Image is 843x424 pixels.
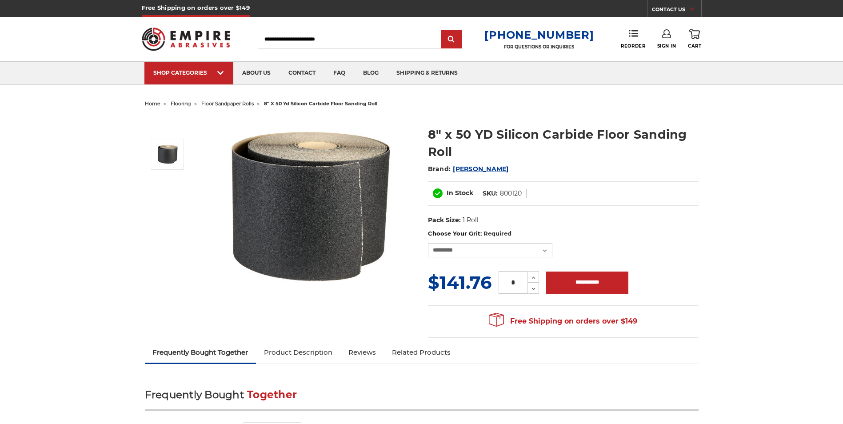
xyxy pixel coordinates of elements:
[428,216,461,225] dt: Pack Size:
[384,343,459,362] a: Related Products
[489,312,637,330] span: Free Shipping on orders over $149
[201,100,254,107] a: floor sandpaper rolls
[621,29,645,48] a: Reorder
[428,229,699,238] label: Choose Your Grit:
[453,165,508,173] a: [PERSON_NAME]
[354,62,388,84] a: blog
[484,28,594,41] a: [PHONE_NUMBER]
[171,100,191,107] a: flooring
[247,388,297,401] span: Together
[324,62,354,84] a: faq
[388,62,467,84] a: shipping & returns
[484,44,594,50] p: FOR QUESTIONS OR INQUIRIES
[145,100,160,107] a: home
[233,62,280,84] a: about us
[621,43,645,49] span: Reorder
[221,116,399,294] img: Silicon Carbide 8" x 50 YD Floor Sanding Roll
[153,69,224,76] div: SHOP CATEGORIES
[256,343,340,362] a: Product Description
[280,62,324,84] a: contact
[145,343,256,362] a: Frequently Bought Together
[657,43,676,49] span: Sign In
[688,29,701,49] a: Cart
[340,343,384,362] a: Reviews
[652,4,701,17] a: CONTACT US
[264,100,377,107] span: 8" x 50 yd silicon carbide floor sanding roll
[142,22,231,56] img: Empire Abrasives
[145,388,244,401] span: Frequently Bought
[688,43,701,49] span: Cart
[500,189,522,198] dd: 800120
[447,189,473,197] span: In Stock
[428,165,451,173] span: Brand:
[428,272,491,293] span: $141.76
[483,189,498,198] dt: SKU:
[463,216,479,225] dd: 1 Roll
[483,230,511,237] small: Required
[156,143,179,165] img: Silicon Carbide 8" x 50 YD Floor Sanding Roll
[428,126,699,160] h1: 8" x 50 YD Silicon Carbide Floor Sanding Roll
